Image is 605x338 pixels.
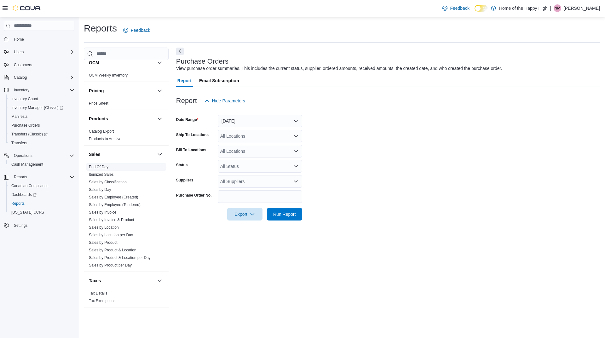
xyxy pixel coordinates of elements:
[89,151,101,158] h3: Sales
[14,88,29,93] span: Inventory
[550,4,551,12] p: |
[6,103,77,112] a: Inventory Manager (Classic)
[89,116,155,122] button: Products
[89,129,114,134] span: Catalog Export
[176,193,212,198] label: Purchase Order No.
[1,221,77,230] button: Settings
[89,180,127,185] span: Sales by Classification
[218,115,302,127] button: [DATE]
[89,151,155,158] button: Sales
[89,172,114,177] a: Itemized Sales
[176,97,197,105] h3: Report
[176,163,188,168] label: Status
[6,181,77,190] button: Canadian Compliance
[14,37,24,42] span: Home
[89,136,121,141] span: Products to Archive
[11,152,74,159] span: Operations
[11,114,27,119] span: Manifests
[89,240,118,245] span: Sales by Product
[4,32,74,246] nav: Complex example
[6,121,77,130] button: Purchase Orders
[89,232,133,238] span: Sales by Location per Day
[212,98,245,104] span: Hide Parameters
[11,35,74,43] span: Home
[440,2,472,14] a: Feedback
[1,151,77,160] button: Operations
[11,140,27,146] span: Transfers
[176,65,502,72] div: View purchase order summaries. This includes the current status, supplier, ordered amounts, recei...
[1,48,77,56] button: Users
[121,24,153,37] a: Feedback
[89,165,108,169] a: End Of Day
[156,59,164,66] button: OCM
[293,149,298,154] button: Open list of options
[156,277,164,284] button: Taxes
[14,75,27,80] span: Catalog
[9,139,30,147] a: Transfers
[202,95,248,107] button: Hide Parameters
[11,201,25,206] span: Reports
[293,164,298,169] button: Open list of options
[89,248,136,252] a: Sales by Product & Location
[11,162,43,167] span: Cash Management
[475,5,488,12] input: Dark Mode
[6,112,77,121] button: Manifests
[11,152,35,159] button: Operations
[89,263,132,268] span: Sales by Product per Day
[11,210,44,215] span: [US_STATE] CCRS
[11,132,48,137] span: Transfers (Classic)
[554,4,561,12] div: Nicholas Mason
[14,62,32,67] span: Customers
[9,161,46,168] a: Cash Management
[14,49,24,54] span: Users
[9,95,74,103] span: Inventory Count
[9,200,27,207] a: Reports
[564,4,600,12] p: [PERSON_NAME]
[9,95,41,103] a: Inventory Count
[84,163,169,272] div: Sales
[176,178,193,183] label: Suppliers
[89,116,108,122] h3: Products
[89,101,108,106] a: Price Sheet
[89,60,155,66] button: OCM
[1,73,77,82] button: Catalog
[267,208,302,221] button: Run Report
[176,132,209,137] label: Ship To Locations
[14,153,32,158] span: Operations
[176,58,228,65] h3: Purchase Orders
[89,255,151,260] a: Sales by Product & Location per Day
[89,263,132,267] a: Sales by Product per Day
[11,105,63,110] span: Inventory Manager (Classic)
[11,48,74,56] span: Users
[156,151,164,158] button: Sales
[11,123,40,128] span: Purchase Orders
[89,164,108,169] span: End Of Day
[14,175,27,180] span: Reports
[89,203,141,207] a: Sales by Employee (Tendered)
[89,195,138,199] a: Sales by Employee (Created)
[9,161,74,168] span: Cash Management
[84,100,169,110] div: Pricing
[89,299,116,303] a: Tax Exemptions
[89,225,119,230] a: Sales by Location
[11,61,35,69] a: Customers
[11,173,30,181] button: Reports
[9,182,74,190] span: Canadian Compliance
[6,190,77,199] a: Dashboards
[9,104,74,112] span: Inventory Manager (Classic)
[89,73,128,77] a: OCM Weekly Inventory
[89,187,111,192] a: Sales by Day
[9,130,50,138] a: Transfers (Classic)
[555,4,561,12] span: NM
[11,221,74,229] span: Settings
[176,117,199,122] label: Date Range
[176,48,184,55] button: Next
[6,95,77,103] button: Inventory Count
[499,4,547,12] p: Home of the Happy High
[14,223,27,228] span: Settings
[89,278,101,284] h3: Taxes
[11,96,38,101] span: Inventory Count
[89,202,141,207] span: Sales by Employee (Tendered)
